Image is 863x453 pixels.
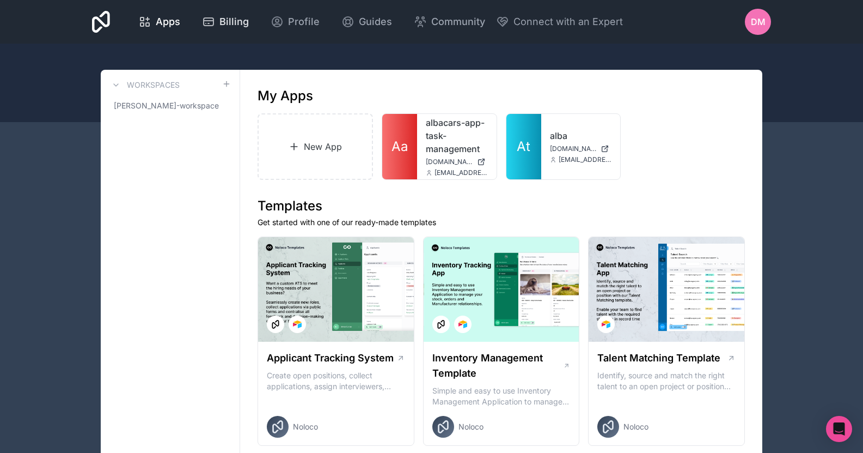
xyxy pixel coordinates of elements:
[513,14,623,29] span: Connect with an Expert
[597,351,720,366] h1: Talent Matching Template
[156,14,180,29] span: Apps
[432,385,571,407] p: Simple and easy to use Inventory Management Application to manage your stock, orders and Manufact...
[391,138,408,155] span: Aa
[127,80,180,90] h3: Workspaces
[288,14,320,29] span: Profile
[258,87,313,105] h1: My Apps
[219,14,249,29] span: Billing
[506,114,541,179] a: At
[431,14,485,29] span: Community
[109,96,231,116] a: [PERSON_NAME]-workspace
[602,320,610,329] img: Airtable Logo
[258,217,745,228] p: Get started with one of our ready-made templates
[826,416,852,442] div: Open Intercom Messenger
[517,138,530,155] span: At
[258,197,745,215] h1: Templates
[751,15,766,28] span: DM
[426,158,473,166] span: [DOMAIN_NAME]
[432,351,563,381] h1: Inventory Management Template
[426,158,488,166] a: [DOMAIN_NAME]
[434,168,488,177] span: [EMAIL_ADDRESS][DOMAIN_NAME]
[559,155,612,164] span: [EMAIL_ADDRESS][DOMAIN_NAME]
[623,421,648,432] span: Noloco
[458,421,483,432] span: Noloco
[405,10,494,34] a: Community
[258,113,373,180] a: New App
[359,14,392,29] span: Guides
[293,421,318,432] span: Noloco
[550,144,597,153] span: [DOMAIN_NAME]
[382,114,417,179] a: Aa
[267,351,394,366] h1: Applicant Tracking System
[550,129,612,142] a: alba
[130,10,189,34] a: Apps
[458,320,467,329] img: Airtable Logo
[193,10,258,34] a: Billing
[293,320,302,329] img: Airtable Logo
[333,10,401,34] a: Guides
[114,100,219,111] span: [PERSON_NAME]-workspace
[262,10,328,34] a: Profile
[496,14,623,29] button: Connect with an Expert
[267,370,405,392] p: Create open positions, collect applications, assign interviewers, centralise candidate feedback a...
[426,116,488,155] a: albacars-app-task-management
[109,78,180,92] a: Workspaces
[550,144,612,153] a: [DOMAIN_NAME]
[597,370,736,392] p: Identify, source and match the right talent to an open project or position with our Talent Matchi...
